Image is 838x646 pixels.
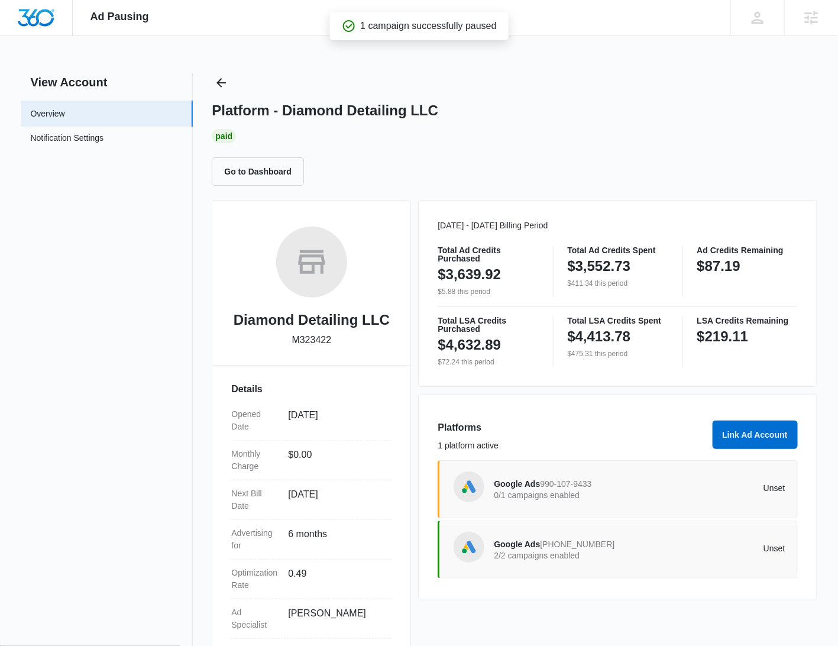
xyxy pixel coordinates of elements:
[292,333,332,347] p: M323422
[19,19,28,28] img: logo_orange.svg
[231,448,279,473] dt: Monthly Charge
[697,316,798,325] p: LSA Credits Remaining
[460,538,478,556] img: Google Ads
[541,479,592,489] span: 990-107-9433
[231,567,279,592] dt: Optimization Rate
[231,487,279,512] dt: Next Bill Date
[460,478,478,496] img: Google Ads
[494,479,540,489] span: Google Ads
[568,278,668,289] p: $411.34 this period
[288,448,382,473] dd: $0.00
[568,257,631,276] p: $3,552.73
[568,348,668,359] p: $475.31 this period
[438,440,705,452] p: 1 platform active
[494,491,639,499] p: 0/1 campaigns enabled
[640,544,785,553] p: Unset
[19,31,28,40] img: website_grey.svg
[494,551,639,560] p: 2/2 campaigns enabled
[30,132,103,147] a: Notification Settings
[90,11,149,23] span: Ad Pausing
[21,73,193,91] h2: View Account
[438,286,538,297] p: $5.88 this period
[212,102,438,119] h1: Platform - Diamond Detailing LLC
[45,70,106,77] div: Domain Overview
[697,257,740,276] p: $87.19
[212,129,236,143] div: Paid
[360,19,496,33] p: 1 campaign successfully paused
[697,246,798,254] p: Ad Credits Remaining
[438,219,797,232] p: [DATE] - [DATE] Billing Period
[231,408,279,433] dt: Opened Date
[32,69,41,78] img: tab_domain_overview_orange.svg
[438,335,501,354] p: $4,632.89
[131,70,199,77] div: Keywords by Traffic
[288,606,382,631] dd: [PERSON_NAME]
[438,460,797,518] a: Google AdsGoogle Ads990-107-94330/1 campaigns enabledUnset
[713,421,798,449] button: Link Ad Account
[568,246,668,254] p: Total Ad Credits Spent
[33,19,58,28] div: v 4.0.25
[438,316,538,333] p: Total LSA Credits Purchased
[288,527,382,552] dd: 6 months
[212,157,304,186] button: Go to Dashboard
[438,421,705,435] h3: Platforms
[231,527,279,552] dt: Advertising for
[212,73,231,92] button: Back
[231,382,392,396] h3: Details
[231,560,392,599] div: Optimization Rate0.49
[438,246,538,263] p: Total Ad Credits Purchased
[231,441,392,480] div: Monthly Charge$0.00
[568,327,631,346] p: $4,413.78
[231,401,392,441] div: Opened Date[DATE]
[231,520,392,560] div: Advertising for6 months
[288,408,382,433] dd: [DATE]
[568,316,668,325] p: Total LSA Credits Spent
[231,599,392,639] div: Ad Specialist[PERSON_NAME]
[288,567,382,592] dd: 0.49
[640,484,785,492] p: Unset
[231,606,279,631] dt: Ad Specialist
[231,480,392,520] div: Next Bill Date[DATE]
[31,31,130,40] div: Domain: [DOMAIN_NAME]
[697,327,749,346] p: $219.11
[234,309,390,331] h2: Diamond Detailing LLC
[494,540,540,549] span: Google Ads
[438,357,538,367] p: $72.24 this period
[118,69,127,78] img: tab_keywords_by_traffic_grey.svg
[541,540,615,549] span: [PHONE_NUMBER]
[438,521,797,579] a: Google AdsGoogle Ads[PHONE_NUMBER]2/2 campaigns enabledUnset
[30,108,64,120] a: Overview
[212,166,311,176] a: Go to Dashboard
[438,265,501,284] p: $3,639.92
[288,487,382,512] dd: [DATE]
